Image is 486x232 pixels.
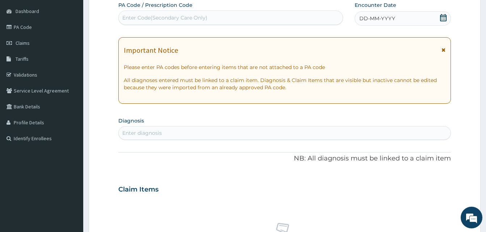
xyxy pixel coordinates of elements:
label: Diagnosis [118,117,144,124]
span: DD-MM-YYYY [359,15,395,22]
p: Please enter PA codes before entering items that are not attached to a PA code [124,64,445,71]
label: Encounter Date [355,1,396,9]
img: d_794563401_company_1708531726252_794563401 [13,36,29,54]
div: Minimize live chat window [119,4,136,21]
span: Tariffs [16,56,29,62]
p: All diagnoses entered must be linked to a claim item. Diagnosis & Claim Items that are visible bu... [124,77,445,91]
textarea: Type your message and hit 'Enter' [4,155,138,180]
span: We're online! [42,70,100,143]
div: Enter Code(Secondary Care Only) [122,14,207,21]
h3: Claim Items [118,186,159,194]
div: Chat with us now [38,40,122,50]
div: Enter diagnosis [122,129,162,137]
label: PA Code / Prescription Code [118,1,193,9]
h1: Important Notice [124,46,178,54]
span: Dashboard [16,8,39,14]
p: NB: All diagnosis must be linked to a claim item [118,154,451,163]
span: Claims [16,40,30,46]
